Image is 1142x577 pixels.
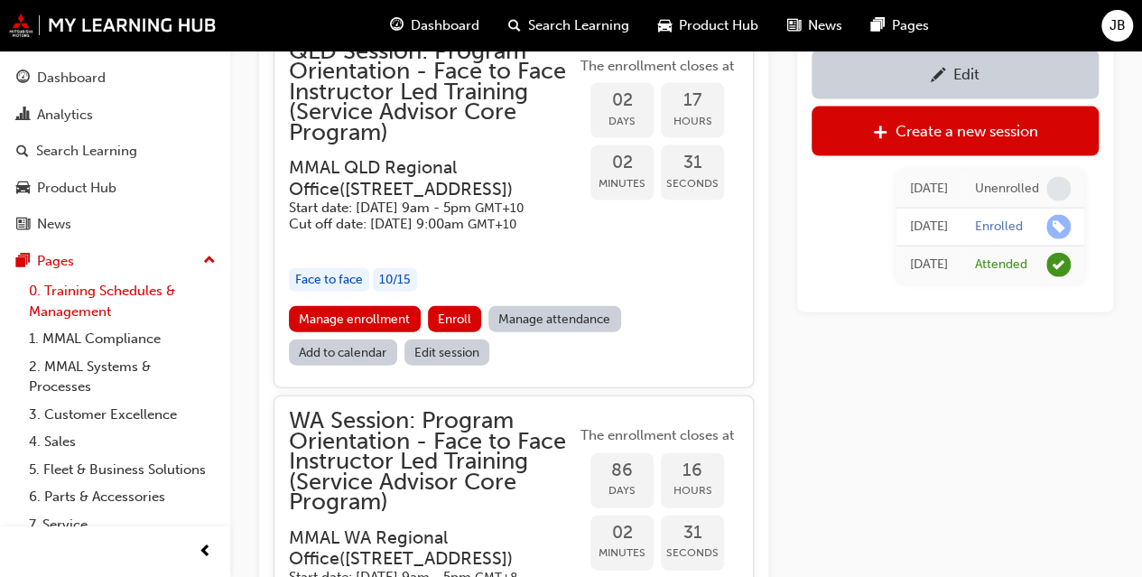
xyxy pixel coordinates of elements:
[16,70,30,87] span: guage-icon
[679,15,758,36] span: Product Hub
[661,173,724,194] span: Seconds
[812,49,1099,98] a: Edit
[1046,252,1071,276] span: learningRecordVerb_ATTEND-icon
[22,511,223,539] a: 7. Service
[661,461,724,481] span: 16
[22,456,223,484] a: 5. Fleet & Business Solutions
[812,106,1099,155] a: Create a new session
[428,306,482,332] button: Enroll
[7,208,223,241] a: News
[404,340,490,366] a: Edit session
[37,178,116,199] div: Product Hub
[16,181,30,197] span: car-icon
[1046,214,1071,238] span: learningRecordVerb_ENROLL-icon
[910,254,948,275] div: Wed May 17 2023 11:37:45 GMT+1000 (Australian Eastern Standard Time)
[590,523,654,544] span: 02
[590,461,654,481] span: 86
[590,480,654,501] span: Days
[376,7,494,44] a: guage-iconDashboard
[644,7,773,44] a: car-iconProduct Hub
[953,65,980,83] div: Edit
[37,68,106,88] div: Dashboard
[411,15,479,36] span: Dashboard
[7,245,223,278] button: Pages
[289,157,547,200] h3: MMAL QLD Regional Office ( [STREET_ADDRESS] )
[37,105,93,126] div: Analytics
[892,15,929,36] span: Pages
[590,543,654,563] span: Minutes
[16,144,29,160] span: search-icon
[975,256,1027,273] div: Attended
[590,111,654,132] span: Days
[7,61,223,95] a: Dashboard
[22,483,223,511] a: 6. Parts & Accessories
[661,90,724,111] span: 17
[390,14,404,37] span: guage-icon
[289,527,547,570] h3: MMAL WA Regional Office ( [STREET_ADDRESS] )
[661,153,724,173] span: 31
[658,14,672,37] span: car-icon
[289,42,738,373] button: QLD Session: Program Orientation - Face to Face Instructor Led Training (Service Advisor Core Pro...
[576,56,738,77] span: The enrollment closes at
[16,254,30,270] span: pages-icon
[576,425,738,446] span: The enrollment closes at
[910,178,948,199] div: Mon Oct 07 2024 10:56:17 GMT+1100 (Australian Eastern Daylight Time)
[590,153,654,173] span: 02
[808,15,842,36] span: News
[975,180,1039,197] div: Unenrolled
[7,58,223,245] button: DashboardAnalyticsSearch LearningProduct HubNews
[488,306,621,332] a: Manage attendance
[1110,15,1126,36] span: JB
[975,218,1023,235] div: Enrolled
[22,325,223,353] a: 1. MMAL Compliance
[7,135,223,168] a: Search Learning
[16,107,30,124] span: chart-icon
[896,122,1038,140] div: Create a new session
[494,7,644,44] a: search-iconSearch Learning
[22,428,223,456] a: 4. Sales
[203,249,216,273] span: up-icon
[857,7,943,44] a: pages-iconPages
[910,216,948,237] div: Fri Sep 20 2024 10:42:14 GMT+1000 (Australian Eastern Standard Time)
[661,480,724,501] span: Hours
[508,14,521,37] span: search-icon
[931,67,946,85] span: pencil-icon
[289,42,576,144] span: QLD Session: Program Orientation - Face to Face Instructor Led Training (Service Advisor Core Pro...
[36,141,137,162] div: Search Learning
[289,306,421,332] a: Manage enrollment
[468,217,516,232] span: Australian Eastern Standard Time GMT+10
[873,124,888,142] span: plus-icon
[373,268,417,293] div: 10 / 15
[289,268,369,293] div: Face to face
[22,401,223,429] a: 3. Customer Excellence
[528,15,629,36] span: Search Learning
[661,543,724,563] span: Seconds
[787,14,801,37] span: news-icon
[199,541,212,563] span: prev-icon
[475,200,524,216] span: Australian Eastern Standard Time GMT+10
[22,277,223,325] a: 0. Training Schedules & Management
[661,111,724,132] span: Hours
[37,214,71,235] div: News
[661,523,724,544] span: 31
[37,251,74,272] div: Pages
[1046,176,1071,200] span: learningRecordVerb_NONE-icon
[289,200,547,217] h5: Start date: [DATE] 9am - 5pm
[590,173,654,194] span: Minutes
[289,411,576,513] span: WA Session: Program Orientation - Face to Face Instructor Led Training (Service Advisor Core Prog...
[9,14,217,37] img: mmal
[1101,10,1133,42] button: JB
[438,312,471,327] span: Enroll
[289,216,547,233] h5: Cut off date: [DATE] 9:00am
[871,14,885,37] span: pages-icon
[7,172,223,205] a: Product Hub
[16,217,30,233] span: news-icon
[7,98,223,132] a: Analytics
[289,340,397,366] a: Add to calendar
[590,90,654,111] span: 02
[22,353,223,401] a: 2. MMAL Systems & Processes
[773,7,857,44] a: news-iconNews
